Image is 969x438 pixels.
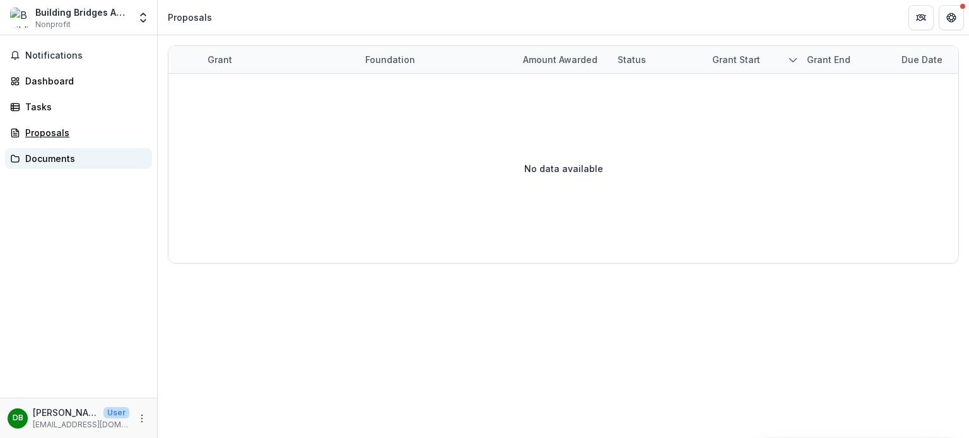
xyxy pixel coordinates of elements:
[515,46,610,73] div: Amount awarded
[610,46,705,73] div: Status
[5,71,152,91] a: Dashboard
[358,46,515,73] div: Foundation
[705,46,799,73] div: Grant start
[25,126,142,139] div: Proposals
[25,50,147,61] span: Notifications
[5,45,152,66] button: Notifications
[515,53,605,66] div: Amount awarded
[33,406,98,419] p: [PERSON_NAME]
[5,122,152,143] a: Proposals
[799,46,894,73] div: Grant end
[610,53,654,66] div: Status
[25,74,142,88] div: Dashboard
[10,8,30,28] img: Building Bridges Across the River
[5,148,152,169] a: Documents
[200,46,358,73] div: Grant
[25,152,142,165] div: Documents
[788,55,798,65] svg: sorted descending
[13,414,23,422] div: Destiny Bugg
[35,19,71,30] span: Nonprofit
[134,5,152,30] button: Open entity switcher
[25,100,142,113] div: Tasks
[35,6,129,19] div: Building Bridges Across the River
[939,5,964,30] button: Get Help
[5,96,152,117] a: Tasks
[134,411,150,426] button: More
[908,5,934,30] button: Partners
[103,407,129,418] p: User
[168,11,212,24] div: Proposals
[358,53,423,66] div: Foundation
[799,53,858,66] div: Grant end
[200,53,240,66] div: Grant
[894,53,950,66] div: Due Date
[705,53,768,66] div: Grant start
[524,162,603,175] p: No data available
[163,8,217,26] nav: breadcrumb
[33,419,129,430] p: [EMAIL_ADDRESS][DOMAIN_NAME]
